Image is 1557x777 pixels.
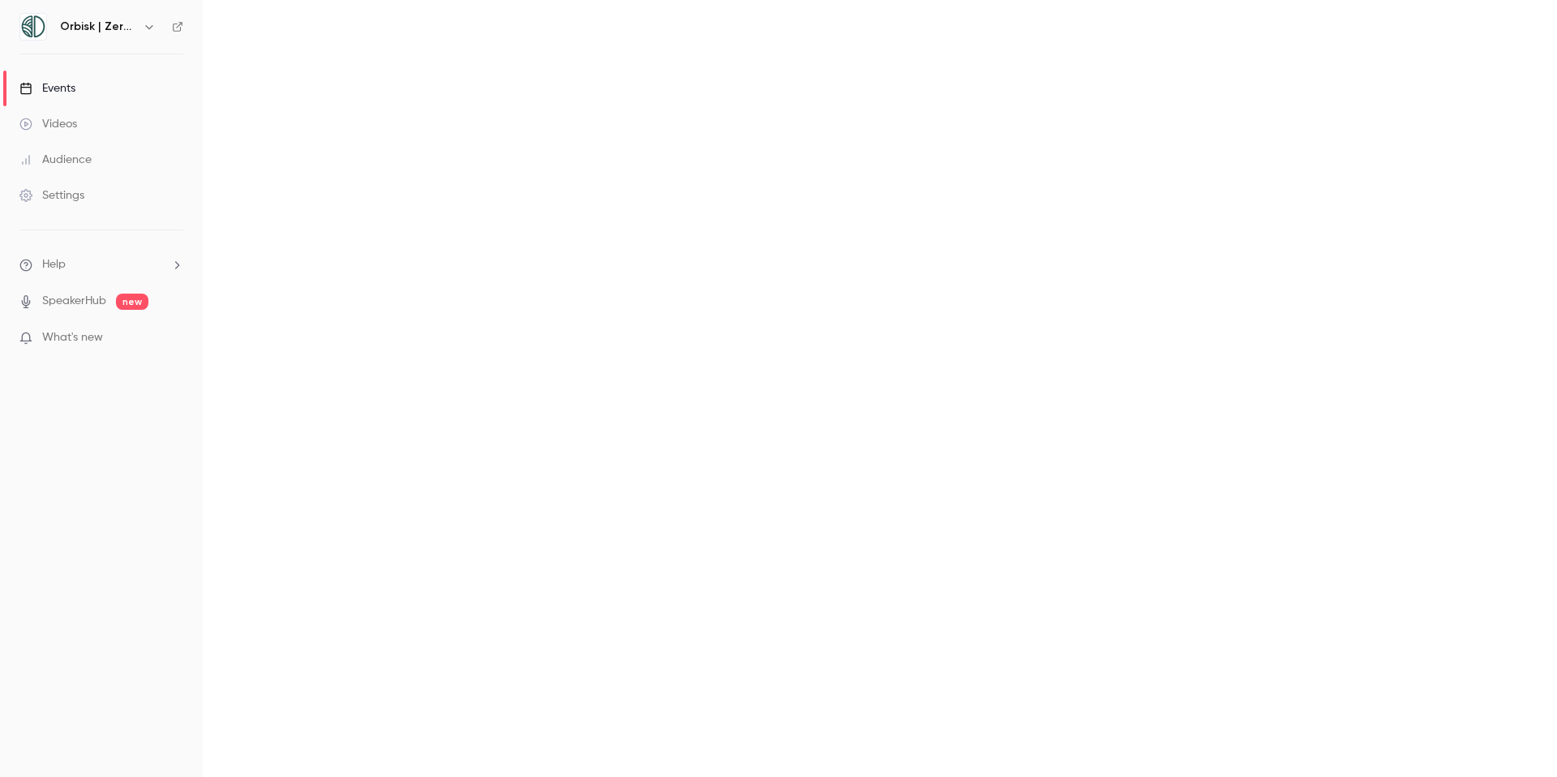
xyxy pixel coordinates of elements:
span: What's new [42,329,103,346]
li: help-dropdown-opener [19,256,183,273]
span: new [116,294,148,310]
span: Help [42,256,66,273]
div: Videos [19,116,77,132]
img: Orbisk | Zero Food Waste [20,14,46,40]
div: Settings [19,187,84,204]
a: SpeakerHub [42,293,106,310]
div: Events [19,80,75,97]
div: Audience [19,152,92,168]
h6: Orbisk | Zero Food Waste [60,19,136,35]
